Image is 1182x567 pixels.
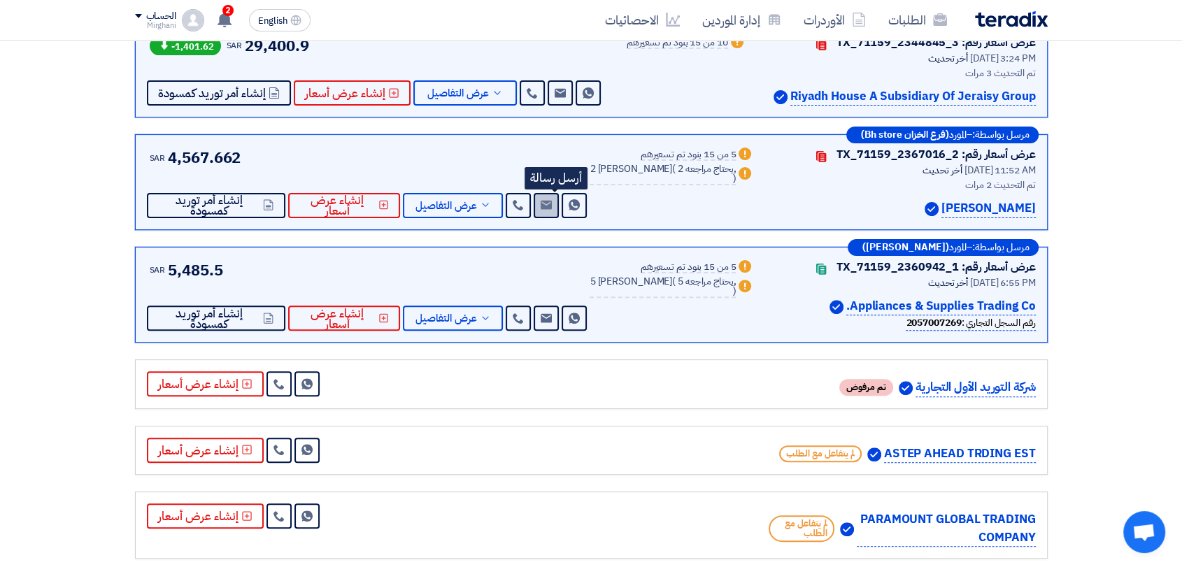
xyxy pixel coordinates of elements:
[525,167,588,189] div: أرسل رسالة
[840,522,854,536] img: Verified Account
[147,306,285,331] button: إنشاء أمر توريد كمسودة
[1123,511,1165,553] div: Open chat
[792,3,877,36] a: الأوردرات
[925,202,939,216] img: Verified Account
[923,163,962,178] span: أخر تحديث
[848,239,1039,256] div: –
[857,510,1035,547] p: PARAMOUNT GLOBAL TRADING COMPANY
[916,378,1036,397] p: شركة التوريد الأول التجارية
[836,146,1036,163] div: عرض أسعار رقم: TX_71159_2367016_2
[941,199,1036,218] p: [PERSON_NAME]
[305,88,385,99] span: إنشاء عرض أسعار
[403,193,503,218] button: عرض التفاصيل
[288,306,401,331] button: إنشاء عرض أسعار
[975,11,1048,27] img: Teradix logo
[678,162,736,176] span: 2 يحتاج مراجعه,
[949,243,967,252] span: المورد
[299,308,376,329] span: إنشاء عرض أسعار
[135,22,176,29] div: Mirghani
[147,503,264,529] button: إنشاء عرض أسعار
[245,34,308,57] span: 29,400.9
[771,178,1035,192] div: تم التحديث 2 مرات
[970,51,1036,66] span: [DATE] 3:24 PM
[182,9,204,31] img: profile_test.png
[590,277,736,298] div: 5 [PERSON_NAME]
[147,80,291,106] button: إنشاء أمر توريد كمسودة
[970,275,1036,290] span: [DATE] 6:55 PM
[672,274,676,289] span: (
[790,87,1036,106] p: Riyadh House A Subsidiary Of Jeraisy Group
[829,300,843,314] img: Verified Account
[158,195,261,216] span: إنشاء أمر توريد كمسودة
[884,445,1036,464] p: ASTEP AHEAD TRDING EST
[641,150,736,161] div: 5 من 15 بنود تم تسعيرهم
[158,308,261,329] span: إنشاء أمر توريد كمسودة
[839,379,893,396] span: تم مرفوض
[413,80,517,106] button: عرض التفاصيل
[249,9,311,31] button: English
[877,3,958,36] a: الطلبات
[147,193,285,218] button: إنشاء أمر توريد كمسودة
[899,381,913,395] img: Verified Account
[779,445,862,462] span: لم يتفاعل مع الطلب
[150,152,166,164] span: SAR
[427,88,489,99] span: عرض التفاصيل
[861,130,949,140] b: (فرع الخزان Bh store)
[288,193,401,218] button: إنشاء عرض أسعار
[403,306,503,331] button: عرض التفاصيل
[774,90,788,104] img: Verified Account
[150,36,221,55] span: -1,401.62
[846,297,1036,316] p: Appliances & Supplies Trading Co.
[415,201,477,211] span: عرض التفاصيل
[862,243,949,252] b: ([PERSON_NAME])
[258,16,287,26] span: English
[928,51,968,66] span: أخر تحديث
[415,313,477,324] span: عرض التفاصيل
[147,371,264,396] button: إنشاء عرض أسعار
[158,88,266,99] span: إنشاء أمر توريد كمسودة
[168,146,241,169] span: 4,567.662
[949,130,967,140] span: المورد
[733,284,736,299] span: )
[691,3,792,36] a: إدارة الموردين
[146,10,176,22] div: الحساب
[972,130,1030,140] span: مرسل بواسطة:
[964,163,1036,178] span: [DATE] 11:52 AM
[846,127,1039,143] div: –
[733,171,736,186] span: )
[769,515,835,542] span: لم يتفاعل مع الطلب
[906,315,961,330] b: 2057007269
[672,162,676,176] span: (
[150,264,166,276] span: SAR
[836,259,1036,275] div: عرض أسعار رقم: TX_71159_2360942_1
[678,274,736,289] span: 5 يحتاج مراجعه,
[299,195,376,216] span: إنشاء عرض أسعار
[627,38,728,49] div: 10 من 15 بنود تم تسعيرهم
[836,34,1036,51] div: عرض أسعار رقم: TX_71159_2344845_3
[594,3,691,36] a: الاحصائيات
[227,39,243,52] span: SAR
[641,262,736,273] div: 5 من 15 بنود تم تسعيرهم
[928,275,968,290] span: أخر تحديث
[294,80,411,106] button: إنشاء عرض أسعار
[222,5,234,16] span: 2
[867,447,881,461] img: Verified Account
[147,438,264,463] button: إنشاء عرض أسعار
[590,164,736,185] div: 2 [PERSON_NAME]
[906,315,1035,331] div: رقم السجل التجاري :
[168,259,222,282] span: 5,485.5
[763,66,1036,80] div: تم التحديث 3 مرات
[972,243,1030,252] span: مرسل بواسطة:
